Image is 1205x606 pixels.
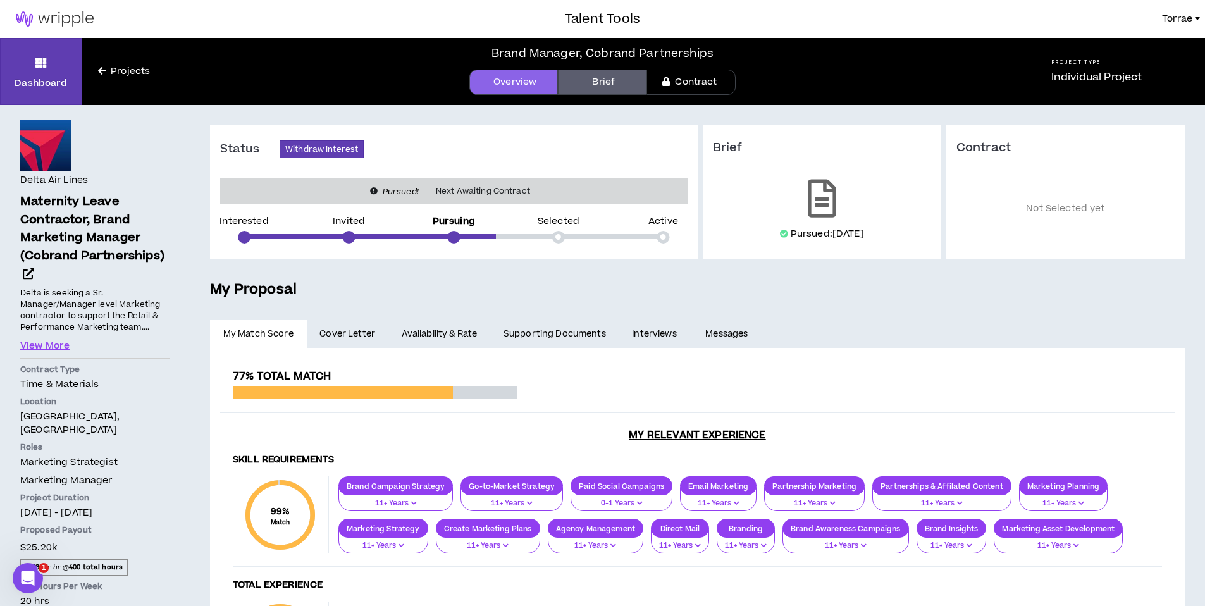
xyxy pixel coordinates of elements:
span: Maternity Leave Contractor, Brand Marketing Manager (Cobrand Partnerships) [20,193,164,264]
p: Partnerships & Affilated Content [873,481,1010,491]
i: Pursued! [383,186,419,197]
p: 11+ Years [772,498,856,509]
button: 11+ Years [338,529,428,553]
iframe: Intercom live chat [13,563,43,593]
button: 11+ Years [872,487,1011,511]
p: Dashboard [15,77,67,90]
p: Interested [219,217,268,226]
p: Brand Insights [917,524,986,533]
strong: $ 63 [25,562,39,572]
p: 11+ Years [469,498,555,509]
p: Brand Awareness Campaigns [783,524,908,533]
button: 11+ Years [917,529,987,553]
p: 11+ Years [659,540,701,552]
button: 11+ Years [548,529,643,553]
button: 11+ Years [717,529,775,553]
p: Location [20,396,170,407]
a: Messages [693,320,764,348]
p: 11+ Years [725,540,767,552]
span: Marketing Manager [20,474,112,487]
small: Match [271,518,290,527]
a: My Match Score [210,320,307,348]
p: Create Marketing Plans [436,524,540,533]
a: Overview [469,70,558,95]
h3: Talent Tools [565,9,640,28]
p: 11+ Years [444,540,532,552]
button: 11+ Years [1019,487,1108,511]
button: 11+ Years [782,529,909,553]
span: $25.20k [20,538,57,555]
p: Pursuing [433,217,475,226]
p: 11+ Years [925,540,979,552]
p: Partnership Marketing [765,481,864,491]
p: Contract Type [20,364,170,375]
h4: Total Experience [233,579,1162,591]
button: 11+ Years [764,487,865,511]
p: Time & Materials [20,378,170,391]
p: Paid Social Campaigns [571,481,672,491]
p: Project Duration [20,492,170,504]
a: Interviews [619,320,693,348]
p: 11+ Years [556,540,635,552]
span: per hr @ [20,559,128,576]
p: Pursued: [DATE] [791,228,864,240]
p: Delta is seeking a Sr. Manager/Manager level Marketing contractor to support the Retail & Perform... [20,287,170,334]
p: 11+ Years [688,498,748,509]
span: 99 % [271,505,290,518]
h4: Skill Requirements [233,454,1162,466]
div: Brand Manager, Cobrand Partnerships [491,45,714,62]
h3: Brief [713,140,931,156]
button: 11+ Years [460,487,563,511]
h4: Delta Air Lines [20,173,88,187]
button: 0-1 Years [571,487,672,511]
span: Cover Letter [319,327,375,341]
button: 11+ Years [994,529,1123,553]
p: Branding [717,524,774,533]
h3: Contract [956,140,1175,156]
p: Active [648,217,678,226]
button: 11+ Years [680,487,757,511]
button: 11+ Years [338,487,453,511]
a: Projects [82,65,166,78]
strong: 400 total hours [69,562,123,572]
p: Invited [333,217,365,226]
p: 11+ Years [881,498,1003,509]
p: Go-to-Market Strategy [461,481,562,491]
p: 11+ Years [347,540,420,552]
a: Maternity Leave Contractor, Brand Marketing Manager (Cobrand Partnerships) [20,193,170,284]
span: Marketing Strategist [20,455,118,469]
a: Contract [646,70,735,95]
button: View More [20,339,70,353]
p: Direct Mail [652,524,708,533]
a: Supporting Documents [490,320,619,348]
span: Torrae [1162,12,1192,26]
p: Marketing Strategy [339,524,428,533]
p: 11+ Years [791,540,901,552]
p: 11+ Years [1027,498,1100,509]
p: Brand Campaign Strategy [339,481,452,491]
p: Not Selected yet [956,175,1175,244]
a: Brief [558,70,646,95]
p: Marketing Planning [1020,481,1108,491]
p: [DATE] - [DATE] [20,506,170,519]
span: 1 [39,563,49,573]
p: Agency Management [548,524,643,533]
span: Next Awaiting Contract [428,185,538,197]
span: 77% Total Match [233,369,331,384]
button: 11+ Years [651,529,709,553]
button: Withdraw Interest [280,140,364,158]
p: [GEOGRAPHIC_DATA], [GEOGRAPHIC_DATA] [20,410,170,436]
h5: Project Type [1051,58,1142,66]
p: Marketing Asset Development [994,524,1122,533]
p: Selected [538,217,579,226]
p: Individual Project [1051,70,1142,85]
p: Proposed Payout [20,524,170,536]
a: Availability & Rate [388,320,490,348]
h3: Status [220,142,280,157]
p: 11+ Years [347,498,445,509]
p: Roles [20,442,170,453]
h3: My Relevant Experience [220,429,1175,442]
h5: My Proposal [210,279,1185,300]
p: 0-1 Years [579,498,664,509]
p: 11+ Years [1002,540,1115,552]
